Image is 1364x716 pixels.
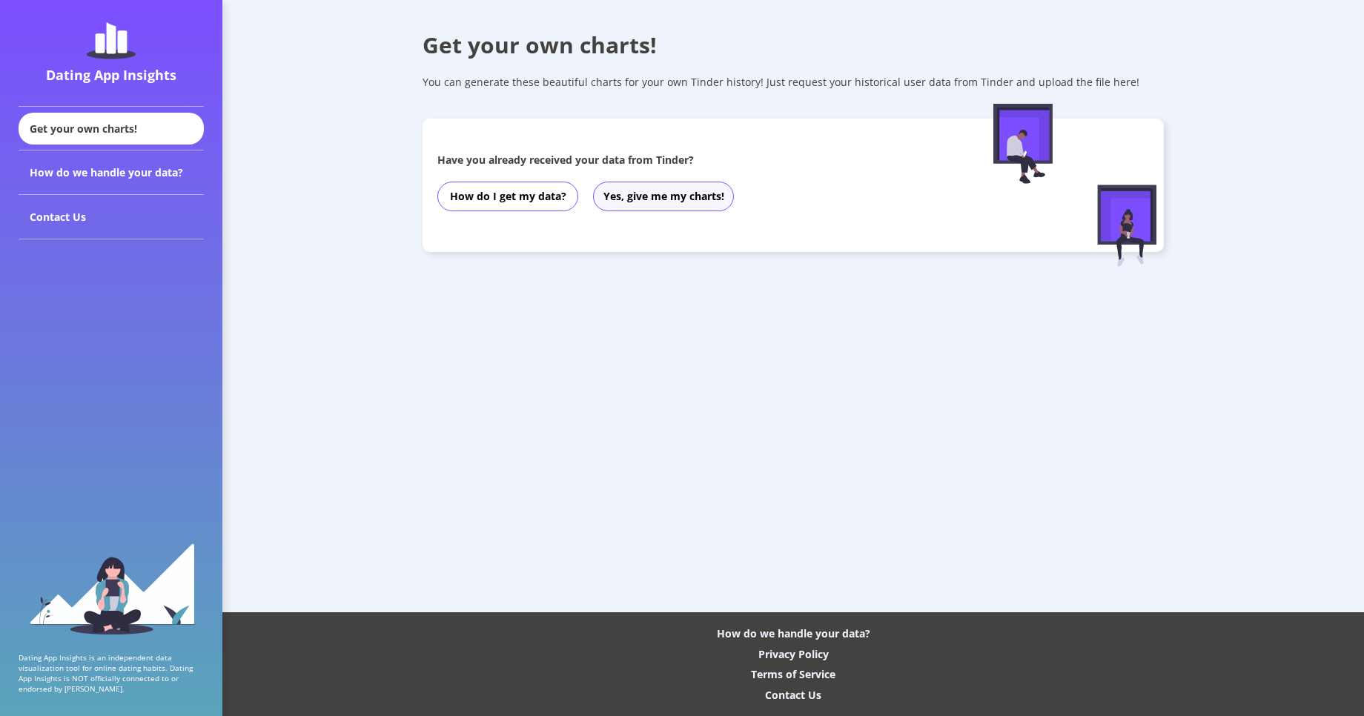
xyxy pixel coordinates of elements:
div: Privacy Policy [758,647,829,661]
img: dating-app-insights-logo.5abe6921.svg [87,22,136,59]
img: female-figure-sitting.afd5d174.svg [1097,185,1156,267]
div: Dating App Insights [22,66,200,84]
img: sidebar_girl.91b9467e.svg [28,542,195,634]
div: Have you already received your data from Tinder? [437,153,936,167]
img: male-figure-sitting.c9faa881.svg [993,104,1053,184]
div: Get your own charts! [423,30,1164,60]
div: You can generate these beautiful charts for your own Tinder history! Just request your historical... [423,75,1164,89]
div: Terms of Service [751,667,835,681]
div: How do we handle your data? [19,150,204,195]
div: Get your own charts! [19,113,204,145]
div: Contact Us [19,195,204,239]
div: How do we handle your data? [717,626,870,640]
button: Yes, give me my charts! [593,182,734,211]
div: Contact Us [765,688,821,702]
button: How do I get my data? [437,182,578,211]
p: Dating App Insights is an independent data visualization tool for online dating habits. Dating Ap... [19,652,204,694]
